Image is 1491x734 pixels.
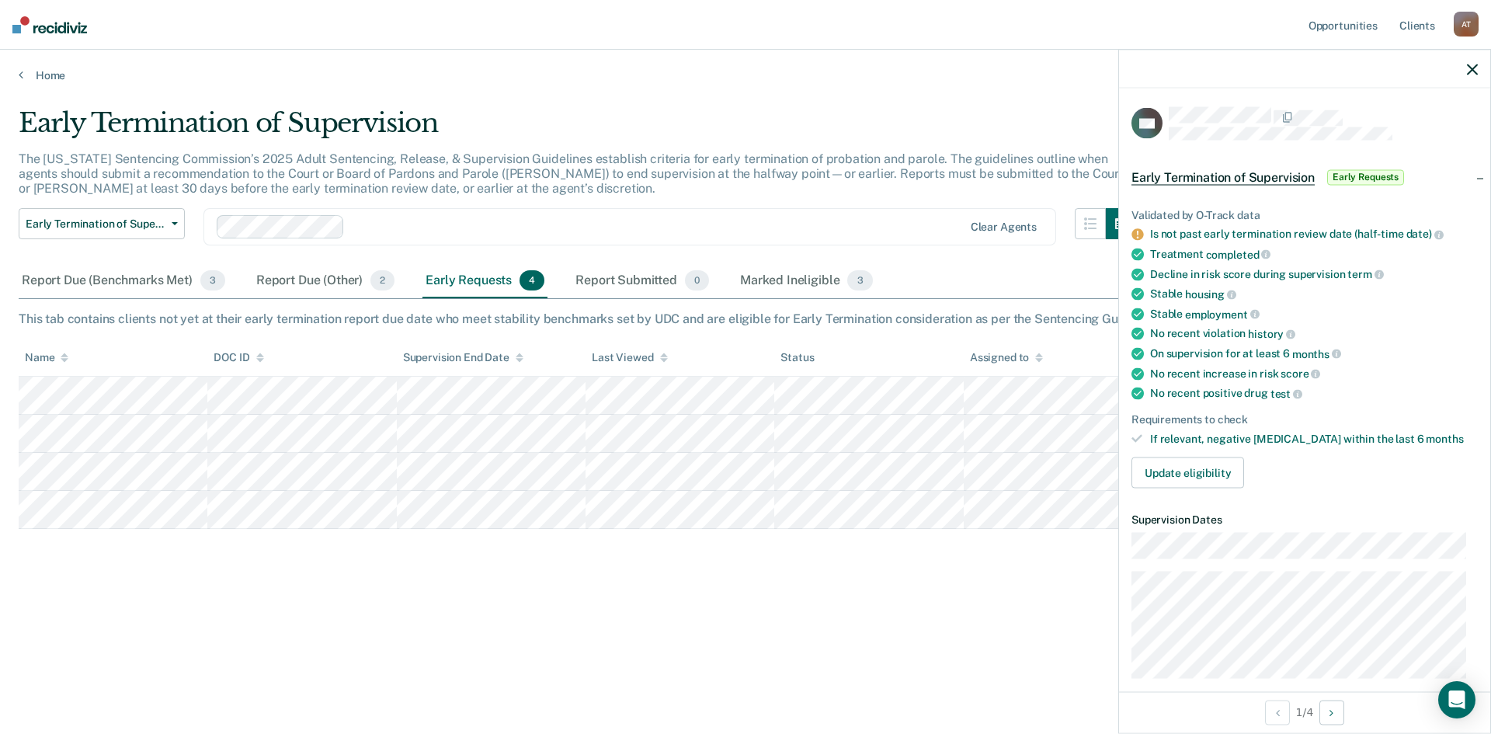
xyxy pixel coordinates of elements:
span: completed [1206,248,1271,260]
div: Treatment [1150,248,1478,262]
img: Recidiviz [12,16,87,33]
div: No recent violation [1150,327,1478,341]
button: Next Opportunity [1319,700,1344,725]
div: Stable [1150,287,1478,301]
div: A T [1454,12,1479,37]
span: history [1248,328,1295,340]
button: Update eligibility [1131,457,1244,489]
dt: Supervision Dates [1131,513,1478,527]
span: 3 [847,270,872,290]
div: Stable [1150,307,1478,321]
div: No recent positive drug [1150,387,1478,401]
span: 2 [370,270,394,290]
div: Marked Ineligible [737,264,876,298]
span: Early Termination of Supervision [1131,169,1315,185]
span: Early Termination of Supervision [26,217,165,231]
div: Status [780,351,814,364]
span: term [1347,268,1383,280]
span: Early Requests [1327,169,1404,185]
div: Is not past early termination review date (half-time date) [1150,228,1478,242]
div: Clear agents [971,221,1037,234]
span: housing [1185,288,1236,301]
div: Decline in risk score during supervision [1150,267,1478,281]
div: Requirements to check [1131,412,1478,426]
span: employment [1185,308,1259,320]
div: No recent increase in risk [1150,367,1478,381]
a: Home [19,68,1472,82]
div: 1 / 4 [1119,691,1490,732]
div: Supervision End Date [403,351,523,364]
button: Previous Opportunity [1265,700,1290,725]
span: 4 [520,270,544,290]
span: test [1270,388,1302,400]
div: Name [25,351,68,364]
div: Last Viewed [592,351,667,364]
div: Report Due (Benchmarks Met) [19,264,228,298]
div: Early Termination of Supervision [19,107,1137,151]
span: 3 [200,270,225,290]
div: Early Termination of SupervisionEarly Requests [1119,152,1490,202]
div: Open Intercom Messenger [1438,681,1475,718]
div: Early Requests [422,264,547,298]
span: 0 [685,270,709,290]
div: This tab contains clients not yet at their early termination report due date who meet stability b... [19,311,1472,326]
span: months [1426,432,1463,444]
div: DOC ID [214,351,263,364]
div: Report Due (Other) [253,264,398,298]
div: Report Submitted [572,264,712,298]
div: Assigned to [970,351,1043,364]
span: score [1281,367,1320,380]
div: Validated by O-Track data [1131,208,1478,221]
div: On supervision for at least 6 [1150,347,1478,361]
p: The [US_STATE] Sentencing Commission’s 2025 Adult Sentencing, Release, & Supervision Guidelines e... [19,151,1124,196]
span: months [1292,347,1341,360]
div: If relevant, negative [MEDICAL_DATA] within the last 6 [1150,432,1478,445]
